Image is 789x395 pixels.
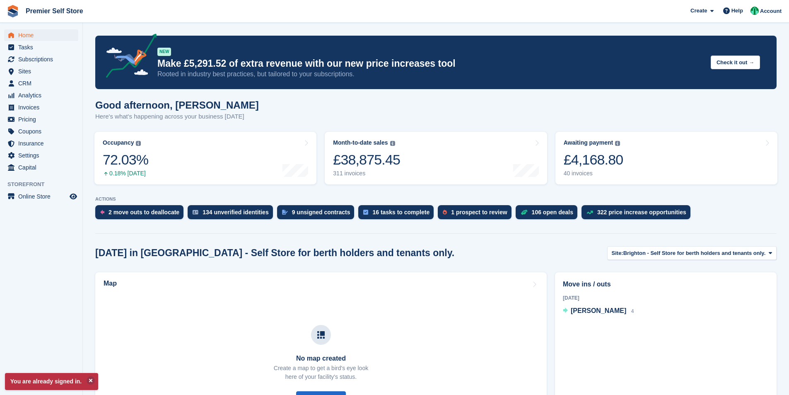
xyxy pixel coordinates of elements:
p: Make £5,291.52 of extra revenue with our new price increases tool [157,58,704,70]
span: Site: [612,249,623,257]
span: Home [18,29,68,41]
h1: Good afternoon, [PERSON_NAME] [95,99,259,111]
span: Brighton - Self Store for berth holders and tenants only. [623,249,766,257]
div: 0.18% [DATE] [103,170,148,177]
img: prospect-51fa495bee0391a8d652442698ab0144808aea92771e9ea1ae160a38d050c398.svg [443,210,447,215]
a: menu [4,78,78,89]
h2: Move ins / outs [563,279,769,289]
img: icon-info-grey-7440780725fd019a000dd9b08b2336e03edf1995a4989e88bcd33f0948082b44.svg [390,141,395,146]
div: 134 unverified identities [203,209,269,216]
img: price_increase_opportunities-93ffe204e8149a01c8c9dc8f82e8f89637d9d84a8eef4429ea346261dce0b2c0.svg [586,211,593,214]
h3: No map created [274,355,368,362]
span: Subscriptions [18,53,68,65]
div: 106 open deals [532,209,573,216]
div: [DATE] [563,294,769,302]
a: [PERSON_NAME] 4 [563,306,634,317]
img: stora-icon-8386f47178a22dfd0bd8f6a31ec36ba5ce8667c1dd55bd0f319d3a0aa187defe.svg [7,5,19,17]
p: You are already signed in. [5,373,98,390]
a: menu [4,53,78,65]
span: Capital [18,162,68,173]
a: menu [4,90,78,101]
img: deal-1b604bf984904fb50ccaf53a9ad4b4a5d6e5aea283cecdc64d6e3604feb123c2.svg [521,209,528,215]
span: Analytics [18,90,68,101]
span: Insurance [18,138,68,149]
p: ACTIONS [95,196,777,202]
span: [PERSON_NAME] [571,307,626,314]
a: Month-to-date sales £38,875.45 311 invoices [325,132,547,184]
a: menu [4,29,78,41]
span: Account [760,7,782,15]
div: Awaiting payment [564,139,613,146]
span: Settings [18,150,68,161]
span: Create [690,7,707,15]
a: 9 unsigned contracts [277,205,359,223]
a: Preview store [68,191,78,201]
a: menu [4,114,78,125]
p: Rooted in industry best practices, but tailored to your subscriptions. [157,70,704,79]
img: move_outs_to_deallocate_icon-f764333ba52eb49d3ac5e1228854f67142a1ed5810a6f6cc68b1a99e826820c5.svg [100,210,104,215]
a: 106 open deals [516,205,581,223]
a: menu [4,191,78,202]
a: 1 prospect to review [438,205,515,223]
span: CRM [18,78,68,89]
span: Pricing [18,114,68,125]
div: Month-to-date sales [333,139,388,146]
span: 4 [631,308,634,314]
a: menu [4,138,78,149]
a: Premier Self Store [22,4,87,18]
span: Invoices [18,102,68,113]
p: Here's what's happening across your business [DATE] [95,112,259,121]
span: Storefront [7,180,82,189]
h2: [DATE] in [GEOGRAPHIC_DATA] - Self Store for berth holders and tenants only. [95,247,454,259]
span: Sites [18,65,68,77]
div: £38,875.45 [333,151,400,168]
a: 134 unverified identities [188,205,277,223]
a: menu [4,65,78,77]
div: 322 price increase opportunities [597,209,686,216]
p: Create a map to get a bird's eye look here of your facility's status. [274,364,368,381]
div: 1 prospect to review [451,209,507,216]
img: icon-info-grey-7440780725fd019a000dd9b08b2336e03edf1995a4989e88bcd33f0948082b44.svg [136,141,141,146]
a: menu [4,126,78,137]
a: 322 price increase opportunities [581,205,695,223]
div: £4,168.80 [564,151,623,168]
button: Site: Brighton - Self Store for berth holders and tenants only. [607,246,777,260]
span: Tasks [18,41,68,53]
a: menu [4,41,78,53]
span: Coupons [18,126,68,137]
div: 72.03% [103,151,148,168]
div: NEW [157,48,171,56]
div: 9 unsigned contracts [292,209,350,216]
a: 16 tasks to complete [358,205,438,223]
a: Occupancy 72.03% 0.18% [DATE] [94,132,316,184]
img: Peter Pring [750,7,759,15]
img: price-adjustments-announcement-icon-8257ccfd72463d97f412b2fc003d46551f7dbcb40ab6d574587a9cd5c0d94... [99,34,157,81]
div: Occupancy [103,139,134,146]
div: 2 move outs to deallocate [109,209,179,216]
h2: Map [104,280,117,287]
a: menu [4,162,78,173]
button: Check it out → [711,56,760,69]
span: Online Store [18,191,68,202]
img: verify_identity-adf6edd0f0f0b5bbfe63781bf79b02c33cf7c696d77639b501bdc392416b5a36.svg [193,210,198,215]
img: icon-info-grey-7440780725fd019a000dd9b08b2336e03edf1995a4989e88bcd33f0948082b44.svg [615,141,620,146]
a: 2 move outs to deallocate [95,205,188,223]
img: task-75834270c22a3079a89374b754ae025e5fb1db73e45f91037f5363f120a921f8.svg [363,210,368,215]
a: Awaiting payment £4,168.80 40 invoices [555,132,777,184]
span: Help [731,7,743,15]
div: 40 invoices [564,170,623,177]
img: map-icn-33ee37083ee616e46c38cad1a60f524a97daa1e2b2c8c0bc3eb3415660979fc1.svg [317,331,325,339]
img: contract_signature_icon-13c848040528278c33f63329250d36e43548de30e8caae1d1a13099fd9432cc5.svg [282,210,288,215]
a: menu [4,102,78,113]
div: 311 invoices [333,170,400,177]
a: menu [4,150,78,161]
div: 16 tasks to complete [372,209,429,216]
